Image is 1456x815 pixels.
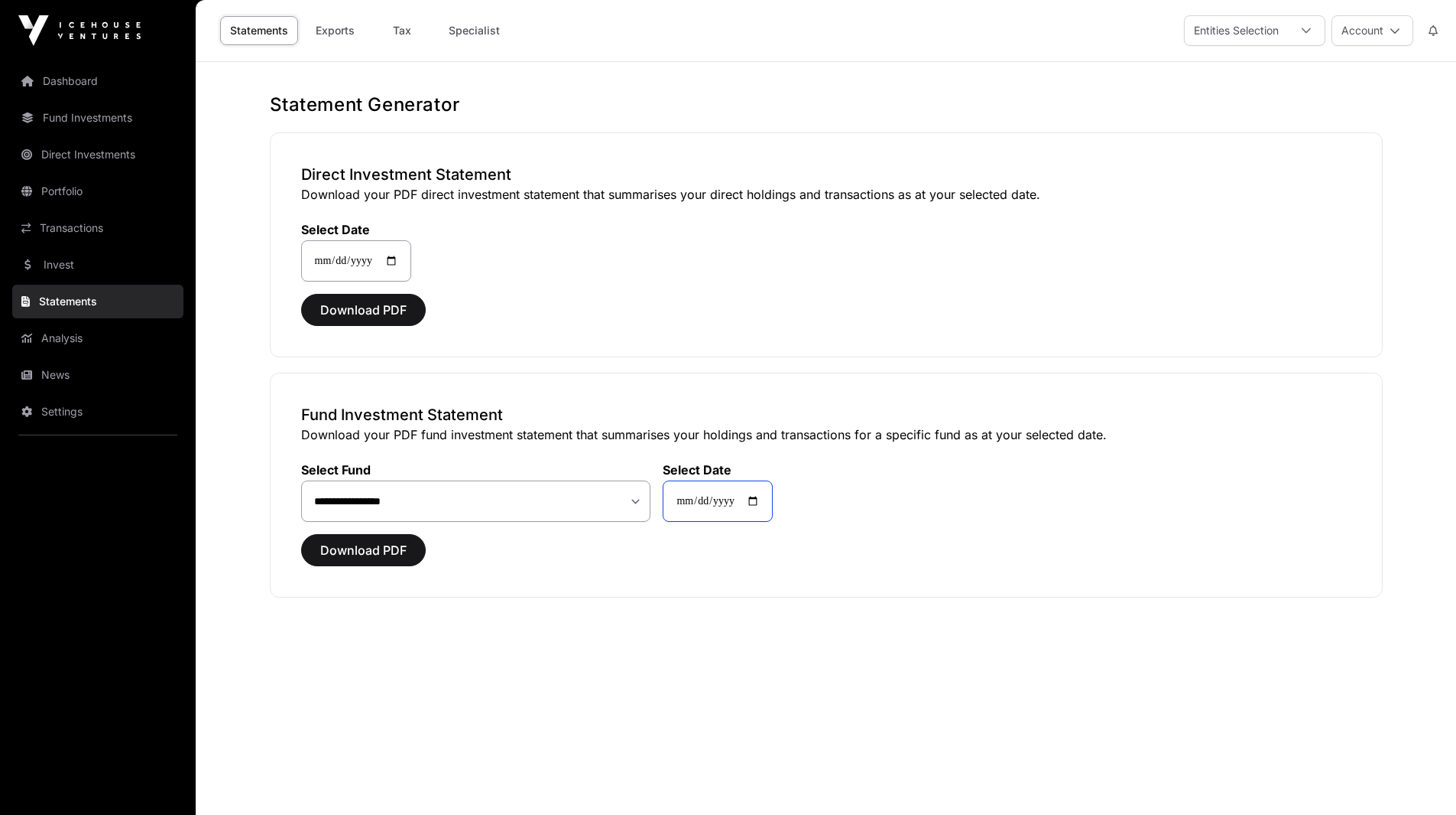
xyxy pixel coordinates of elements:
a: Statements [220,16,298,45]
a: Analysis [12,321,183,355]
button: Download PDF [301,294,426,326]
span: Download PDF [320,541,407,559]
h3: Direct Investment Statement [301,164,1351,185]
p: Download your PDF direct investment statement that summarises your direct holdings and transactio... [301,185,1351,204]
a: Exports [304,16,365,45]
button: Account [1331,15,1413,46]
iframe: Chat Widget [1380,742,1456,815]
a: Transactions [12,211,183,245]
a: Fund Investments [12,101,183,135]
h3: Fund Investment Statement [301,404,1351,425]
a: Statements [12,285,183,318]
a: Download PDF [301,549,426,565]
span: Download PDF [320,301,407,319]
a: Specialist [439,16,510,45]
div: Entities Selection [1185,16,1288,45]
label: Select Date [663,462,773,478]
button: Download PDF [301,534,426,566]
a: Download PDF [301,309,426,324]
a: Settings [12,395,183,429]
img: Icehouse Ventures Logo [18,15,141,46]
h1: Statement Generator [270,93,1383,117]
label: Select Fund [301,462,651,478]
label: Select Date [301,222,411,237]
a: Dashboard [12,64,183,98]
a: Direct Investments [12,138,183,171]
a: Portfolio [12,174,183,208]
p: Download your PDF fund investment statement that summarises your holdings and transactions for a ... [301,425,1351,444]
a: News [12,358,183,392]
a: Invest [12,248,183,282]
a: Tax [371,16,433,45]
